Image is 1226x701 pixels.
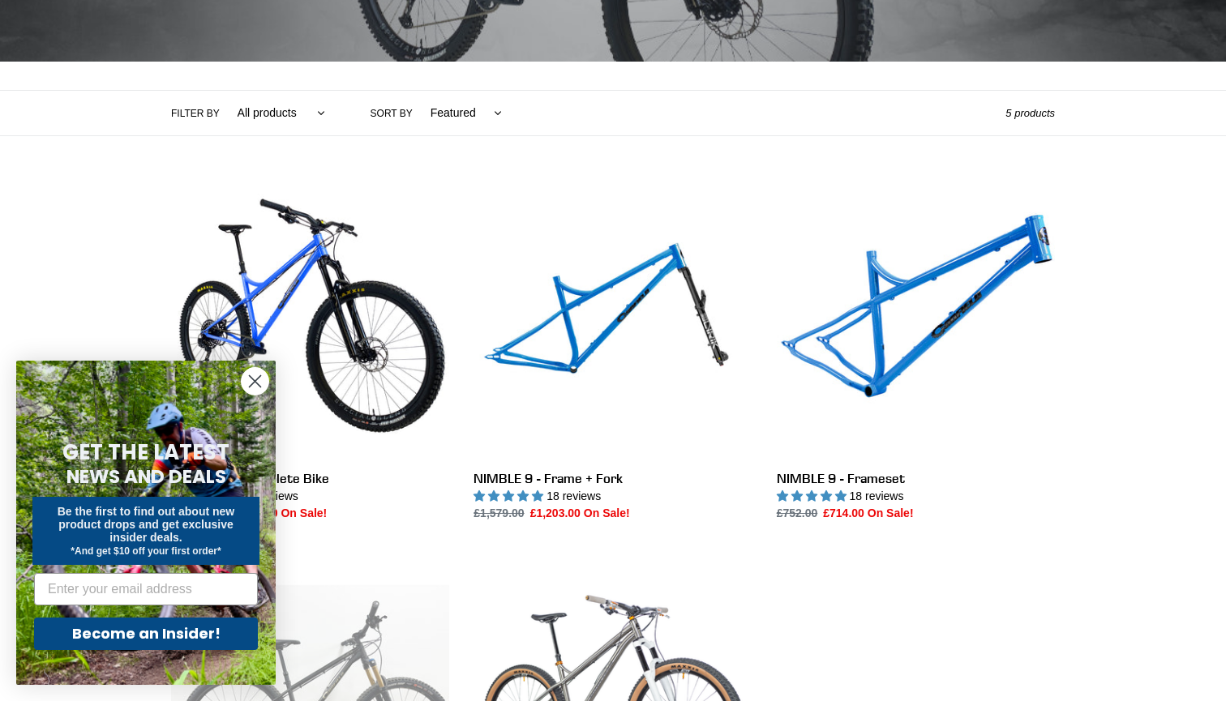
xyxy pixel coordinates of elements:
[62,438,229,467] span: GET THE LATEST
[171,106,220,121] label: Filter by
[58,505,235,544] span: Be the first to find out about new product drops and get exclusive insider deals.
[34,573,258,605] input: Enter your email address
[34,618,258,650] button: Become an Insider!
[1005,107,1055,119] span: 5 products
[71,545,221,557] span: *And get $10 off your first order*
[241,367,269,395] button: Close dialog
[66,464,226,489] span: NEWS AND DEALS
[371,106,413,121] label: Sort by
